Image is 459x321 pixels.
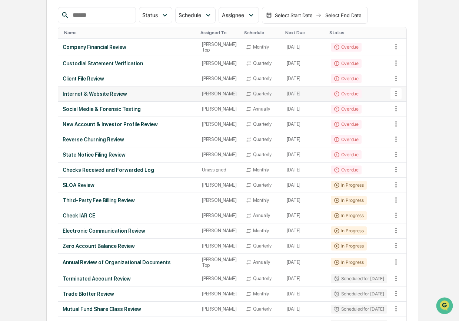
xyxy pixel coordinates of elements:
div: In Progress [331,181,367,190]
div: Unassigned [202,167,237,173]
div: Select Start Date [273,12,314,18]
div: Quarterly [253,137,272,142]
div: [PERSON_NAME] [202,197,237,203]
td: [DATE] [282,71,326,86]
td: [DATE] [282,147,326,163]
div: Toggle SortBy [392,30,406,35]
div: [PERSON_NAME] [202,60,237,66]
img: calendar [266,12,272,18]
div: [PERSON_NAME] [202,243,237,249]
div: Overdue [331,150,362,159]
span: Pylon [74,126,90,131]
div: Overdue [331,120,362,129]
div: Toggle SortBy [329,30,389,35]
td: [DATE] [282,132,326,147]
div: Monthly [253,228,269,233]
div: Annually [253,213,270,218]
div: In Progress [331,211,367,220]
div: [PERSON_NAME] [202,276,237,281]
td: [DATE] [282,86,326,102]
span: Status [142,12,158,18]
div: In Progress [331,258,367,267]
a: Powered byPylon [52,125,90,131]
div: Check IAR CE [63,213,193,219]
td: [DATE] [282,193,326,208]
div: Reverse Churning Review [63,137,193,143]
span: Preclearance [15,94,48,101]
div: Monthly [253,167,269,173]
a: 🔎Data Lookup [4,105,50,118]
td: [DATE] [282,223,326,239]
p: How can we help? [7,16,135,27]
div: Internet & Website Review [63,91,193,97]
div: Quarterly [253,306,272,312]
div: 🖐️ [7,94,13,100]
div: Overdue [331,135,362,144]
div: [PERSON_NAME] Top [202,257,237,268]
div: Client File Review [63,76,193,82]
div: Third-Party Fee Billing Review [63,197,193,203]
td: [DATE] [282,39,326,56]
div: 🔎 [7,108,13,114]
div: [PERSON_NAME] [202,91,237,96]
div: Start new chat [25,57,122,64]
div: [PERSON_NAME] [202,121,237,127]
div: Scheduled for [DATE] [331,305,387,314]
td: [DATE] [282,271,326,286]
button: Start new chat [126,59,135,68]
div: Annually [253,106,270,112]
div: Overdue [331,105,362,114]
div: New Account & Investor Profile Review [63,121,193,127]
div: Quarterly [253,182,272,188]
div: Terminated Account Review [63,276,193,282]
div: Toggle SortBy [285,30,323,35]
div: Select End Date [323,12,364,18]
div: [PERSON_NAME] [202,76,237,81]
div: [PERSON_NAME] [202,306,237,312]
div: Toggle SortBy [64,30,194,35]
a: 🗄️Attestations [51,91,95,104]
div: Monthly [253,197,269,203]
div: 🗄️ [54,94,60,100]
div: [PERSON_NAME] [202,213,237,218]
div: Social Media & Forensic Testing [63,106,193,112]
td: [DATE] [282,117,326,132]
td: [DATE] [282,286,326,302]
div: SLOA Review [63,182,193,188]
div: Quarterly [253,276,272,281]
div: Overdue [331,59,362,68]
span: Assignee [222,12,244,18]
div: [PERSON_NAME] [202,106,237,112]
td: [DATE] [282,302,326,317]
iframe: Open customer support [435,297,455,317]
div: Scheduled for [DATE] [331,289,387,298]
div: State Notice Filing Review [63,152,193,158]
div: Scheduled for [DATE] [331,274,387,283]
div: [PERSON_NAME] [202,152,237,157]
div: Annually [253,259,270,265]
div: Trade Blotter Review [63,291,193,297]
div: Quarterly [253,91,272,96]
div: Quarterly [253,152,272,157]
div: Electronic Communication Review [63,228,193,234]
div: Toggle SortBy [200,30,238,35]
span: Schedule [179,12,201,18]
div: [PERSON_NAME] [202,137,237,142]
td: [DATE] [282,163,326,178]
div: Overdue [331,43,362,52]
div: Company Financial Review [63,44,193,50]
div: [PERSON_NAME] [202,182,237,188]
div: In Progress [331,226,367,235]
div: Quarterly [253,243,272,249]
td: [DATE] [282,102,326,117]
div: Overdue [331,74,362,83]
div: Annual Review of Organizational Documents [63,259,193,265]
div: Monthly [253,44,269,50]
span: Data Lookup [15,108,47,115]
div: Overdue [331,89,362,98]
div: Checks Received and Forwarded Log [63,167,193,173]
td: [DATE] [282,208,326,223]
span: Attestations [61,94,92,101]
